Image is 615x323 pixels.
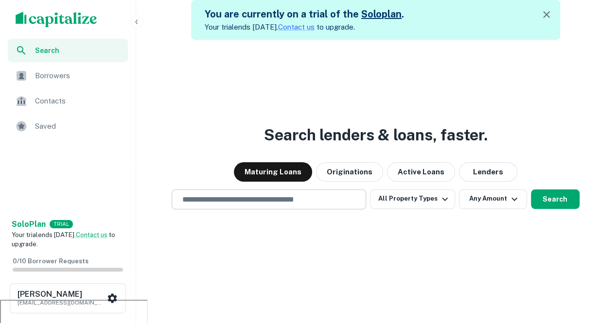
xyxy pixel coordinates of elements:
a: Search [8,39,128,62]
button: Originations [316,162,383,182]
button: [PERSON_NAME][EMAIL_ADDRESS][DOMAIN_NAME] [10,283,126,313]
span: Contacts [35,95,122,107]
button: All Property Types [370,189,455,209]
a: Contact us [278,23,315,31]
button: Search [531,189,580,209]
span: Search [35,45,122,56]
h5: You are currently on a trial of the . [205,7,404,21]
button: Maturing Loans [234,162,312,182]
p: Your trial ends [DATE]. to upgrade. [205,21,404,33]
div: TRIAL [50,220,73,228]
a: Contact us [76,231,107,238]
h3: Search lenders & loans, faster. [264,123,488,147]
span: Borrowers [35,70,122,82]
a: SoloPlan [12,219,46,230]
span: Your trial ends [DATE]. to upgrade. [12,231,115,248]
a: Borrowers [8,64,128,87]
a: Contacts [8,89,128,113]
p: [EMAIL_ADDRESS][DOMAIN_NAME] [18,298,105,307]
img: capitalize-logo.png [16,12,97,27]
button: Lenders [459,162,517,182]
span: Saved [35,120,122,132]
iframe: Chat Widget [566,245,615,292]
a: Saved [8,115,128,138]
button: Any Amount [459,189,527,209]
span: 0 / 10 Borrower Requests [13,257,88,265]
strong: Solo Plan [12,220,46,229]
button: Active Loans [387,162,455,182]
h6: [PERSON_NAME] [18,290,105,298]
a: Soloplan [361,8,402,20]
